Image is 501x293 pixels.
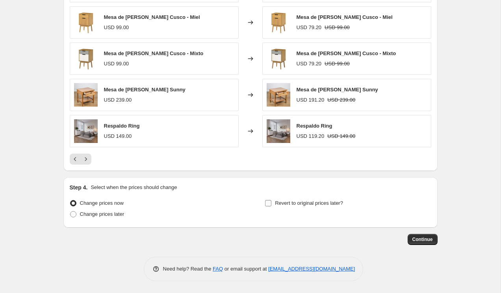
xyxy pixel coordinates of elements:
h2: Step 4. [70,184,88,191]
span: USD 119.20 [297,133,325,139]
a: [EMAIL_ADDRESS][DOMAIN_NAME] [268,266,355,272]
button: Previous [70,154,81,165]
span: USD 99.00 [104,24,129,30]
img: PP63859.000120-20PP63860.000120-20PP63861.0001_80x.jpg [267,119,290,143]
p: Select when the prices should change [91,184,177,191]
img: PP63859.000120-20PP63860.000120-20PP63861.0001_80x.jpg [74,119,98,143]
img: PHOTO-2024-07-23-17-17-16_80x.jpg [74,11,98,34]
span: USD 99.00 [325,61,350,67]
span: Mesa de [PERSON_NAME] Sunny [297,87,378,93]
span: Need help? Read the [163,266,213,272]
span: USD 79.20 [297,24,322,30]
span: Change prices later [80,211,124,217]
span: Mesa de [PERSON_NAME] Cusco - Mixto [297,50,396,56]
span: USD 99.00 [104,61,129,67]
span: USD 239.00 [104,97,132,103]
span: USD 99.00 [325,24,350,30]
img: PHOTO-2024-07-23-17-17-16_80x.jpg [267,11,290,34]
span: Continue [412,236,433,243]
span: USD 149.00 [104,133,132,139]
span: USD 79.20 [297,61,322,67]
span: Revert to original prices later? [275,200,343,206]
span: USD 239.00 [327,97,355,103]
span: Respaldo Ring [104,123,140,129]
nav: Pagination [70,154,91,165]
span: Mesa de [PERSON_NAME] Cusco - Miel [104,14,200,20]
span: Mesa de [PERSON_NAME] Cusco - Mixto [104,50,204,56]
button: Continue [408,234,438,245]
img: PHOTO-2024-07-23-17-17-18_1_80x.jpg [267,47,290,70]
img: image_2_80x.png [74,83,98,107]
span: USD 149.00 [327,133,355,139]
button: Next [80,154,91,165]
span: Respaldo Ring [297,123,332,129]
span: Change prices now [80,200,124,206]
img: PHOTO-2024-07-23-17-17-18_1_80x.jpg [74,47,98,70]
span: Mesa de [PERSON_NAME] Cusco - Miel [297,14,393,20]
span: or email support at [223,266,268,272]
span: Mesa de [PERSON_NAME] Sunny [104,87,186,93]
a: FAQ [213,266,223,272]
span: USD 191.20 [297,97,325,103]
img: image_2_80x.png [267,83,290,107]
